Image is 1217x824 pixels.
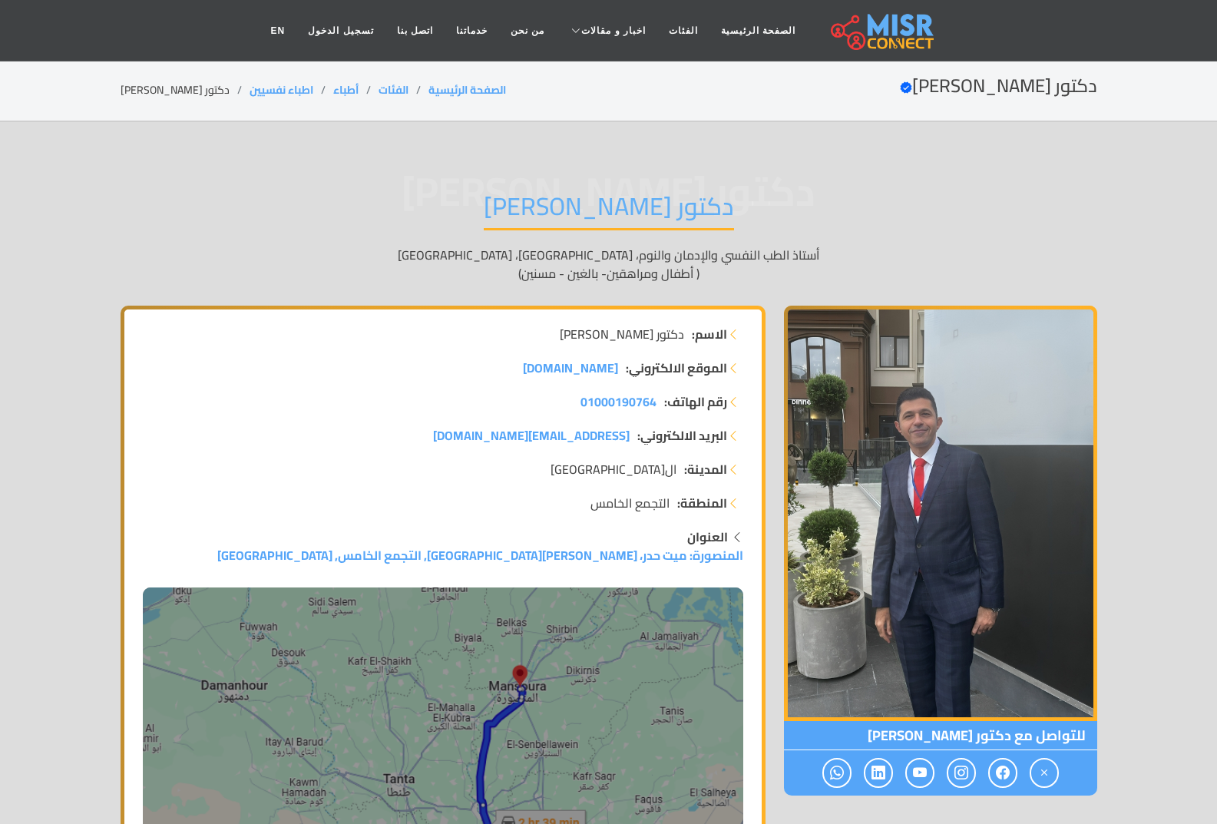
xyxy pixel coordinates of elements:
span: [DOMAIN_NAME] [523,356,618,379]
span: ال[GEOGRAPHIC_DATA] [551,460,676,478]
strong: رقم الهاتف: [664,392,727,411]
a: اطباء نفسيين [250,80,313,100]
a: الفئات [379,80,408,100]
strong: البريد الالكتروني: [637,426,727,445]
a: تسجيل الدخول [296,16,385,45]
span: [EMAIL_ADDRESS][DOMAIN_NAME] [433,424,630,447]
a: [DOMAIN_NAME] [523,359,618,377]
strong: المنطقة: [677,494,727,512]
a: من نحن [499,16,556,45]
a: اتصل بنا [385,16,445,45]
strong: الاسم: [692,325,727,343]
strong: المدينة: [684,460,727,478]
strong: الموقع الالكتروني: [626,359,727,377]
a: EN [260,16,297,45]
img: main.misr_connect [831,12,934,50]
svg: Verified account [900,81,912,94]
li: دكتور [PERSON_NAME] [121,82,250,98]
a: [EMAIL_ADDRESS][DOMAIN_NAME] [433,426,630,445]
a: 01000190764 [580,392,656,411]
img: دكتور محمد الوصيفي [784,306,1097,721]
a: الصفحة الرئيسية [709,16,807,45]
h1: دكتور [PERSON_NAME] [484,191,734,230]
h2: دكتور [PERSON_NAME] [900,75,1097,98]
a: خدماتنا [445,16,499,45]
span: للتواصل مع دكتور [PERSON_NAME] [784,721,1097,750]
a: أطباء [333,80,359,100]
span: اخبار و مقالات [581,24,646,38]
a: الفئات [657,16,709,45]
p: أستاذ الطب النفسي والإدمان والنوم، [GEOGRAPHIC_DATA]، [GEOGRAPHIC_DATA] ( أطفال ومراهقين- بالغين ... [121,246,1097,283]
strong: العنوان [687,525,728,548]
span: 01000190764 [580,390,656,413]
span: دكتور [PERSON_NAME] [560,325,684,343]
a: اخبار و مقالات [556,16,657,45]
a: الصفحة الرئيسية [428,80,506,100]
span: التجمع الخامس [590,494,670,512]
